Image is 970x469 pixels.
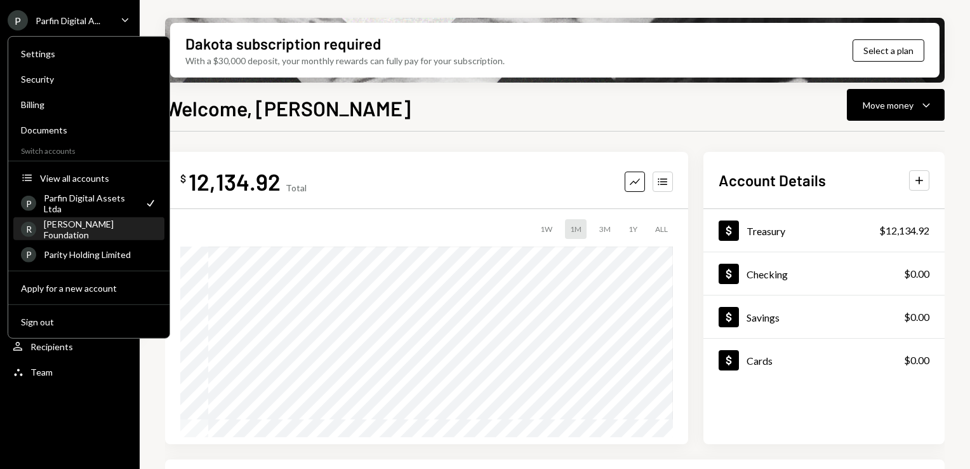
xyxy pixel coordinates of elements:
[13,217,164,240] a: R[PERSON_NAME] Foundation
[594,219,616,239] div: 3M
[40,172,157,183] div: View all accounts
[21,125,157,135] div: Documents
[703,252,945,295] a: Checking$0.00
[847,89,945,121] button: Move money
[747,225,785,237] div: Treasury
[185,54,505,67] div: With a $30,000 deposit, your monthly rewards can fully pay for your subscription.
[703,296,945,338] a: Savings$0.00
[185,33,381,54] div: Dakota subscription required
[535,219,557,239] div: 1W
[21,316,157,327] div: Sign out
[21,282,157,293] div: Apply for a new account
[21,74,157,85] div: Security
[21,247,36,262] div: P
[13,311,164,334] button: Sign out
[44,249,157,260] div: Parity Holding Limited
[8,144,169,156] div: Switch accounts
[904,353,929,368] div: $0.00
[30,367,53,377] div: Team
[703,209,945,252] a: Treasury$12,134.92
[719,170,826,191] h2: Account Details
[36,15,100,26] div: Parfin Digital A...
[8,335,132,358] a: Recipients
[853,39,924,62] button: Select a plan
[180,172,186,185] div: $
[165,95,411,121] h1: Welcome, [PERSON_NAME]
[21,221,36,236] div: R
[747,311,780,323] div: Savings
[13,277,164,300] button: Apply for a new account
[21,48,157,59] div: Settings
[650,219,673,239] div: ALL
[44,218,157,240] div: [PERSON_NAME] Foundation
[21,99,157,110] div: Billing
[863,99,914,112] div: Move money
[879,223,929,238] div: $12,134.92
[8,360,132,383] a: Team
[8,10,28,31] div: P
[286,182,307,193] div: Total
[565,219,587,239] div: 1M
[623,219,642,239] div: 1Y
[44,193,136,214] div: Parfin Digital Assets Ltda
[21,196,36,211] div: P
[13,118,164,141] a: Documents
[904,266,929,282] div: $0.00
[189,167,281,196] div: 12,134.92
[13,67,164,90] a: Security
[904,309,929,325] div: $0.00
[13,167,164,190] button: View all accounts
[13,42,164,65] a: Settings
[703,339,945,381] a: Cards$0.00
[13,243,164,266] a: PParity Holding Limited
[13,93,164,116] a: Billing
[747,268,788,280] div: Checking
[30,341,73,352] div: Recipients
[747,355,773,367] div: Cards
